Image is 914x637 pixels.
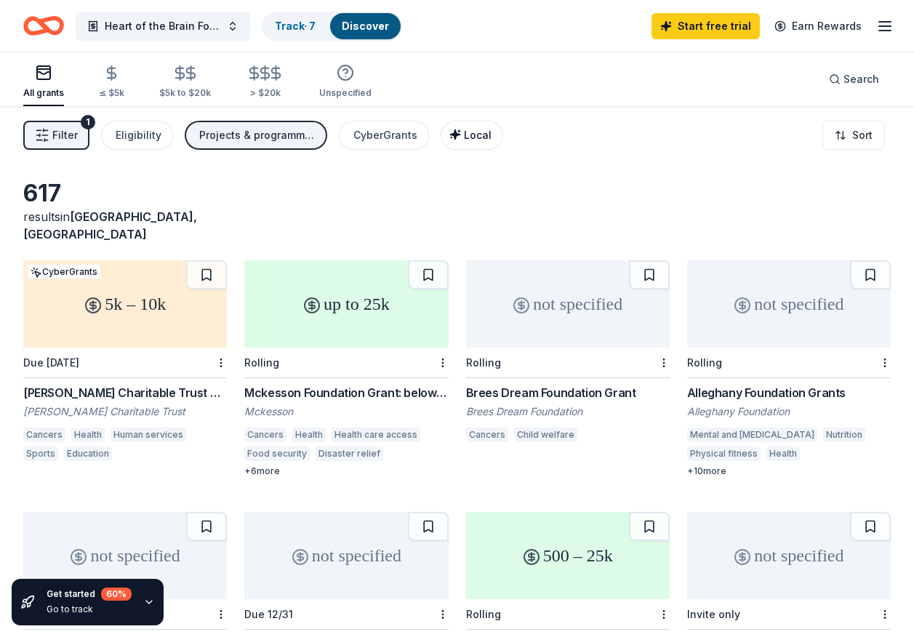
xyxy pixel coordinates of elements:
[23,260,227,348] div: 5k – 10k
[319,58,372,106] button: Unspecified
[105,17,221,35] span: Heart of the Brain Foundation
[466,384,670,401] div: Brees Dream Foundation Grant
[23,356,79,369] div: Due [DATE]
[28,265,100,279] div: CyberGrants
[852,127,873,144] span: Sort
[244,428,286,442] div: Cancers
[466,356,501,369] div: Rolling
[23,512,227,599] div: not specified
[687,512,891,599] div: not specified
[47,604,132,615] div: Go to track
[23,58,64,106] button: All grants
[52,127,78,144] span: Filter
[687,404,891,419] div: Alleghany Foundation
[244,260,448,348] div: up to 25k
[687,428,817,442] div: Mental and [MEDICAL_DATA]
[47,588,132,601] div: Get started
[23,87,64,99] div: All grants
[766,446,800,461] div: Health
[23,428,65,442] div: Cancers
[342,20,389,32] a: Discover
[23,404,227,419] div: [PERSON_NAME] Charitable Trust
[99,87,124,99] div: ≤ $5k
[23,209,197,241] span: [GEOGRAPHIC_DATA], [GEOGRAPHIC_DATA]
[71,428,105,442] div: Health
[652,13,760,39] a: Start free trial
[687,446,761,461] div: Physical fitness
[687,260,891,348] div: not specified
[244,384,448,401] div: Mckesson Foundation Grant: below $25,000
[466,404,670,419] div: Brees Dream Foundation
[23,209,197,241] span: in
[244,446,310,461] div: Food security
[319,87,372,99] div: Unspecified
[441,121,503,150] button: Local
[244,608,293,620] div: Due 12/31
[466,428,508,442] div: Cancers
[23,179,227,208] div: 617
[464,129,492,141] span: Local
[81,115,95,129] div: 1
[99,59,124,106] button: ≤ $5k
[262,12,402,41] button: Track· 7Discover
[244,260,448,477] a: up to 25kRollingMckesson Foundation Grant: below $25,000MckessonCancersHealthHealth care accessFo...
[687,608,740,620] div: Invite only
[116,127,161,144] div: Eligibility
[514,428,577,442] div: Child welfare
[687,356,722,369] div: Rolling
[244,465,448,477] div: + 6 more
[159,59,211,106] button: $5k to $20k
[466,260,670,446] a: not specifiedRollingBrees Dream Foundation GrantBrees Dream FoundationCancersChild welfare
[316,446,383,461] div: Disaster relief
[353,127,417,144] div: CyberGrants
[244,404,448,419] div: Mckesson
[817,65,891,94] button: Search
[23,260,227,465] a: 5k – 10kCyberGrantsDue [DATE][PERSON_NAME] Charitable Trust Grants[PERSON_NAME] Charitable TrustC...
[246,87,284,99] div: > $20k
[687,465,891,477] div: + 10 more
[466,608,501,620] div: Rolling
[101,588,132,601] div: 60 %
[275,20,316,32] a: Track· 7
[111,428,186,442] div: Human services
[185,121,327,150] button: Projects & programming, General operations, Education
[23,9,64,43] a: Home
[332,428,420,442] div: Health care access
[687,260,891,477] a: not specifiedRollingAlleghany Foundation GrantsAlleghany FoundationMental and [MEDICAL_DATA]Nutri...
[823,428,865,442] div: Nutrition
[822,121,885,150] button: Sort
[466,512,670,599] div: 500 – 25k
[64,446,112,461] div: Education
[244,356,279,369] div: Rolling
[76,12,250,41] button: Heart of the Brain Foundation
[292,428,326,442] div: Health
[246,59,284,106] button: > $20k
[23,208,227,243] div: results
[159,87,211,99] div: $5k to $20k
[101,121,173,150] button: Eligibility
[23,446,58,461] div: Sports
[466,260,670,348] div: not specified
[843,71,879,88] span: Search
[687,384,891,401] div: Alleghany Foundation Grants
[339,121,429,150] button: CyberGrants
[244,512,448,599] div: not specified
[23,121,89,150] button: Filter1
[766,13,870,39] a: Earn Rewards
[199,127,316,144] div: Projects & programming, General operations, Education
[23,384,227,401] div: [PERSON_NAME] Charitable Trust Grants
